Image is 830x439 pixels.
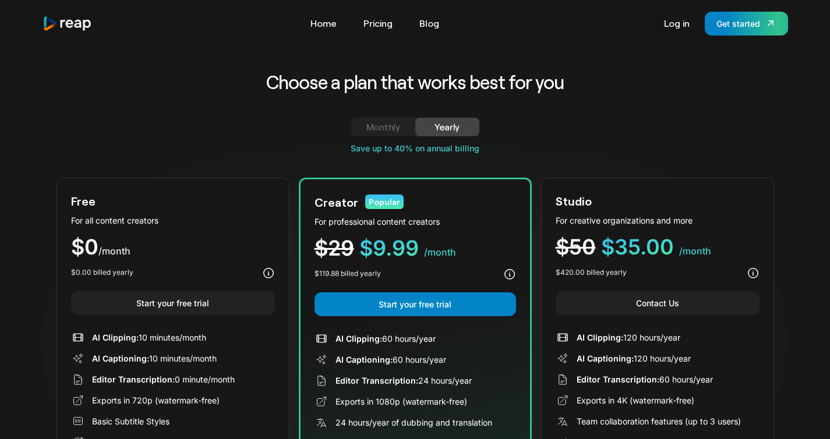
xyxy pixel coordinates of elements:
[365,194,404,209] div: Popular
[71,214,275,226] div: For all content creators
[716,17,760,30] div: Get started
[92,332,139,342] span: AI Clipping:
[315,292,516,316] a: Start your free trial
[71,192,96,210] div: Free
[556,214,760,226] div: For creative organizations and more
[577,331,680,344] div: 120 hours/year
[335,416,492,429] div: 24 hours/year of dubbing and translation
[335,395,467,408] div: Exports in 1080p (watermark-free)
[577,352,691,364] div: 120 hours/year
[577,373,713,385] div: 60 hours/year
[71,267,133,278] div: $0.00 billed yearly
[92,373,235,385] div: 0 minute/month
[92,353,149,363] span: AI Captioning:
[429,120,465,134] div: Yearly
[577,374,659,384] span: Editor Transcription:
[577,394,694,406] div: Exports in 4K (watermark-free)
[92,415,169,427] div: Basic Subtitle Styles
[43,16,93,31] a: home
[358,14,398,33] a: Pricing
[315,235,354,261] span: $29
[414,14,445,33] a: Blog
[577,353,634,363] span: AI Captioning:
[679,245,711,257] span: /month
[365,120,401,134] div: Monthly
[658,14,695,33] a: Log in
[315,268,381,279] div: $119.88 billed yearly
[359,235,419,261] span: $9.99
[335,376,418,385] span: Editor Transcription:
[98,245,130,257] span: /month
[305,14,342,33] a: Home
[556,267,627,278] div: $420.00 billed yearly
[71,291,275,315] a: Start your free trial
[92,374,175,384] span: Editor Transcription:
[335,332,436,345] div: 60 hours/year
[601,234,674,260] span: $35.00
[43,16,93,31] img: reap logo
[556,291,760,315] a: Contact Us
[335,374,472,387] div: 24 hours/year
[705,12,788,36] a: Get started
[92,331,206,344] div: 10 minutes/month
[175,70,655,94] h2: Choose a plan that works best for you
[556,192,592,210] div: Studio
[335,334,382,344] span: AI Clipping:
[335,355,393,364] span: AI Captioning:
[335,353,446,366] div: 60 hours/year
[577,415,741,427] div: Team collaboration features (up to 3 users)
[556,234,596,260] span: $50
[92,352,217,364] div: 10 minutes/month
[315,215,516,228] div: For professional content creators
[315,193,358,211] div: Creator
[71,236,275,258] div: $0
[577,332,623,342] span: AI Clipping:
[424,246,456,258] span: /month
[56,142,774,154] div: Save up to 40% on annual billing
[92,394,220,406] div: Exports in 720p (watermark-free)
